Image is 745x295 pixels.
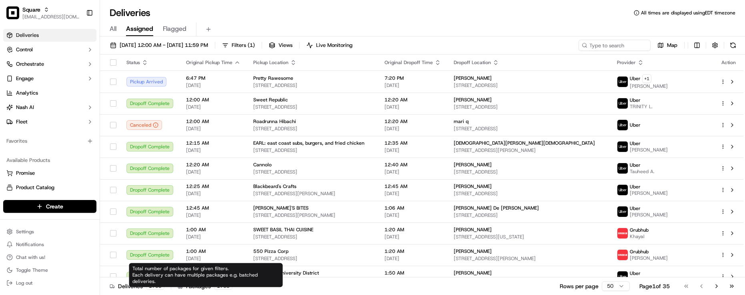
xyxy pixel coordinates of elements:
[3,58,96,71] button: Orchestrate
[16,75,34,82] span: Engage
[630,190,668,196] span: [PERSON_NAME]
[630,97,641,103] span: Uber
[16,184,54,191] span: Product Catalog
[253,212,372,218] span: [STREET_ADDRESS][PERSON_NAME]
[278,42,292,49] span: Views
[120,42,208,49] span: [DATE] 12:00 AM - [DATE] 11:59 PM
[3,87,96,99] a: Analytics
[385,270,441,276] span: 1:50 AM
[16,254,45,261] span: Chat with us!
[630,75,641,82] span: Uber
[454,234,605,240] span: [STREET_ADDRESS][US_STATE]
[617,228,628,238] img: 5e692f75ce7d37001a5d71f1
[303,40,356,51] button: Live Monitoring
[385,255,441,262] span: [DATE]
[186,169,240,175] span: [DATE]
[248,42,255,49] span: ( 1 )
[186,255,240,262] span: [DATE]
[630,162,641,168] span: Uber
[454,212,605,218] span: [STREET_ADDRESS]
[3,72,96,85] button: Engage
[16,228,34,235] span: Settings
[253,255,372,262] span: [STREET_ADDRESS]
[617,120,628,130] img: uber-new-logo.jpeg
[617,250,628,260] img: 5e692f75ce7d37001a5d71f1
[3,135,96,147] div: Favorites
[6,6,19,19] img: Square
[630,184,641,190] span: Uber
[3,181,96,194] button: Product Catalog
[639,282,670,290] div: Page 1 of 35
[106,40,212,51] button: [DATE] 12:00 AM - [DATE] 11:59 PM
[186,212,240,218] span: [DATE]
[3,43,96,56] button: Control
[385,169,441,175] span: [DATE]
[385,205,441,211] span: 1:06 AM
[630,270,641,277] span: Uber
[218,40,258,51] button: Filters(1)
[617,141,628,152] img: uber-new-logo.jpeg
[454,190,605,197] span: [STREET_ADDRESS]
[454,205,539,211] span: [PERSON_NAME] De [PERSON_NAME]
[630,140,641,147] span: Uber
[454,125,605,132] span: [STREET_ADDRESS]
[110,24,116,34] span: All
[3,252,96,263] button: Chat with us!
[667,42,677,49] span: Map
[265,40,296,51] button: Views
[454,270,492,276] span: [PERSON_NAME]
[253,59,288,66] span: Pickup Location
[16,32,39,39] span: Deliveries
[186,97,240,103] span: 12:00 AM
[642,74,651,83] button: +1
[454,118,469,125] span: mari q
[253,104,372,110] span: [STREET_ADDRESS]
[253,190,372,197] span: [STREET_ADDRESS][PERSON_NAME]
[6,170,93,177] a: Promise
[46,202,63,210] span: Create
[3,265,96,276] button: Toggle Theme
[186,190,240,197] span: [DATE]
[186,104,240,110] span: [DATE]
[630,122,641,128] span: Uber
[22,6,40,14] button: Square
[3,167,96,180] button: Promise
[385,212,441,218] span: [DATE]
[385,234,441,240] span: [DATE]
[454,104,605,110] span: [STREET_ADDRESS]
[385,125,441,132] span: [DATE]
[630,168,655,175] span: Tauheed A.
[630,147,668,153] span: [PERSON_NAME]
[454,183,492,190] span: [PERSON_NAME]
[385,118,441,125] span: 12:20 AM
[630,233,649,240] span: Khayal
[3,115,96,128] button: Fleet
[186,82,240,89] span: [DATE]
[253,205,308,211] span: [PERSON_NAME]'S BITES
[630,103,653,110] span: TRINITY L.
[126,120,162,130] button: Canceled
[253,125,372,132] span: [STREET_ADDRESS]
[22,14,80,20] button: [EMAIL_ADDRESS][DOMAIN_NAME]
[385,75,441,81] span: 7:20 PM
[560,282,599,290] p: Rows per page
[454,75,492,81] span: [PERSON_NAME]
[186,125,240,132] span: [DATE]
[16,118,28,125] span: Fleet
[16,267,48,273] span: Toggle Theme
[727,40,739,51] button: Refresh
[186,248,240,255] span: 1:00 AM
[16,104,34,111] span: Nash AI
[253,162,272,168] span: Cannolo
[110,6,150,19] h1: Deliveries
[454,147,605,154] span: [STREET_ADDRESS][PERSON_NAME]
[454,162,492,168] span: [PERSON_NAME]
[163,24,186,34] span: Flagged
[385,97,441,103] span: 12:20 AM
[454,248,492,255] span: [PERSON_NAME]
[16,241,44,248] span: Notifications
[454,255,605,262] span: [STREET_ADDRESS][PERSON_NAME]
[3,29,96,42] a: Deliveries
